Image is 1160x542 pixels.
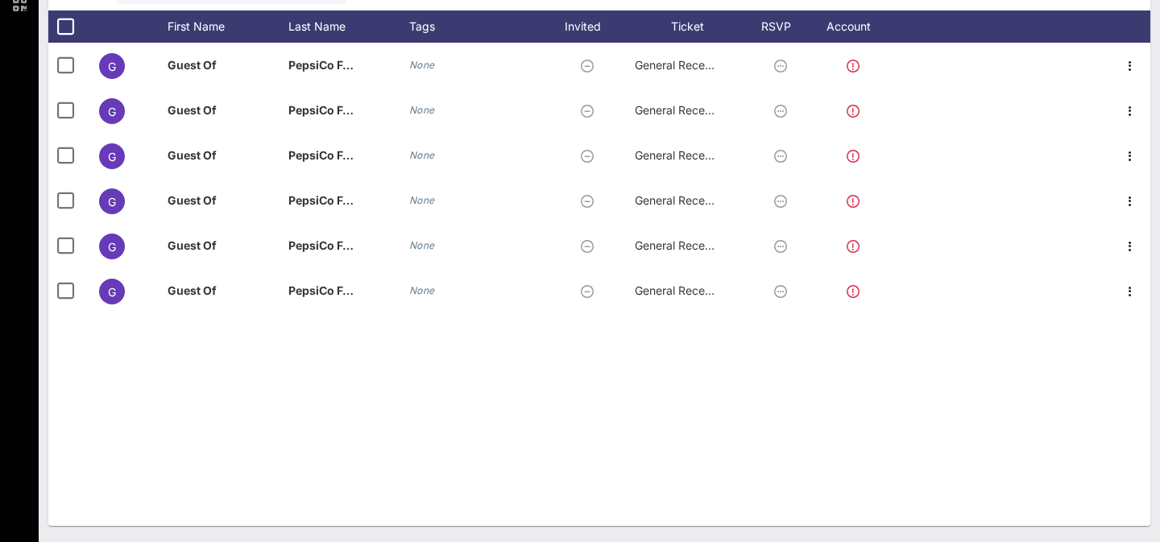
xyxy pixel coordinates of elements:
[108,285,116,299] span: G
[546,10,635,43] div: Invited
[288,43,369,88] p: PepsiCo F…
[409,104,435,116] i: None
[288,268,369,313] p: PepsiCo F…
[409,59,435,71] i: None
[288,88,369,133] p: PepsiCo F…
[635,58,731,72] span: General Reception
[168,43,248,88] p: Guest Of
[108,105,116,118] span: G
[108,195,116,209] span: G
[409,239,435,251] i: None
[108,240,116,254] span: G
[168,10,288,43] div: First Name
[288,223,369,268] p: PepsiCo F…
[409,10,546,43] div: Tags
[108,150,116,163] span: G
[108,60,116,73] span: G
[288,178,369,223] p: PepsiCo F…
[168,88,248,133] p: Guest Of
[635,148,731,162] span: General Reception
[168,223,248,268] p: Guest Of
[635,10,756,43] div: Ticket
[635,193,731,207] span: General Reception
[288,10,409,43] div: Last Name
[812,10,901,43] div: Account
[409,284,435,296] i: None
[288,133,369,178] p: PepsiCo F…
[756,10,812,43] div: RSVP
[168,133,248,178] p: Guest Of
[168,268,248,313] p: Guest Of
[635,238,731,252] span: General Reception
[168,178,248,223] p: Guest Of
[635,283,731,297] span: General Reception
[635,103,731,117] span: General Reception
[409,194,435,206] i: None
[409,149,435,161] i: None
